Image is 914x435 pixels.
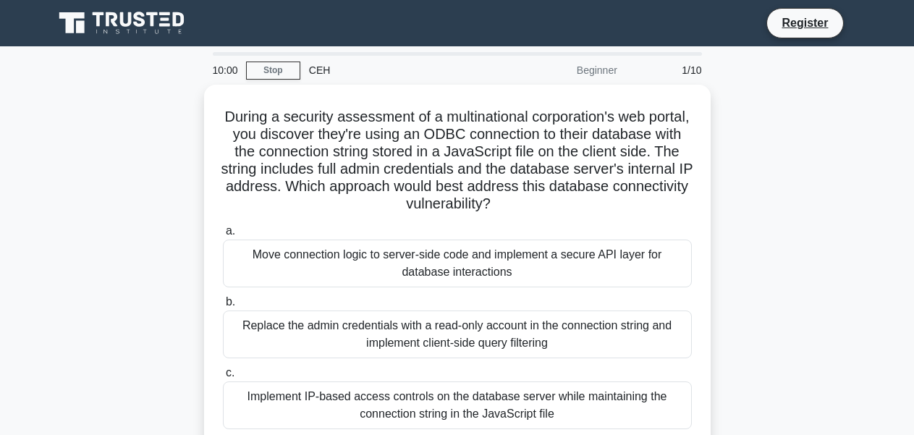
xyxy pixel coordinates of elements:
div: Beginner [499,56,626,85]
span: c. [226,366,234,379]
div: 1/10 [626,56,711,85]
div: CEH [300,56,499,85]
div: 10:00 [204,56,246,85]
span: a. [226,224,235,237]
a: Stop [246,62,300,80]
h5: During a security assessment of a multinational corporation's web portal, you discover they're us... [221,108,693,214]
div: Implement IP-based access controls on the database server while maintaining the connection string... [223,381,692,429]
div: Move connection logic to server-side code and implement a secure API layer for database interactions [223,240,692,287]
div: Replace the admin credentials with a read-only account in the connection string and implement cli... [223,311,692,358]
a: Register [773,14,837,32]
span: b. [226,295,235,308]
